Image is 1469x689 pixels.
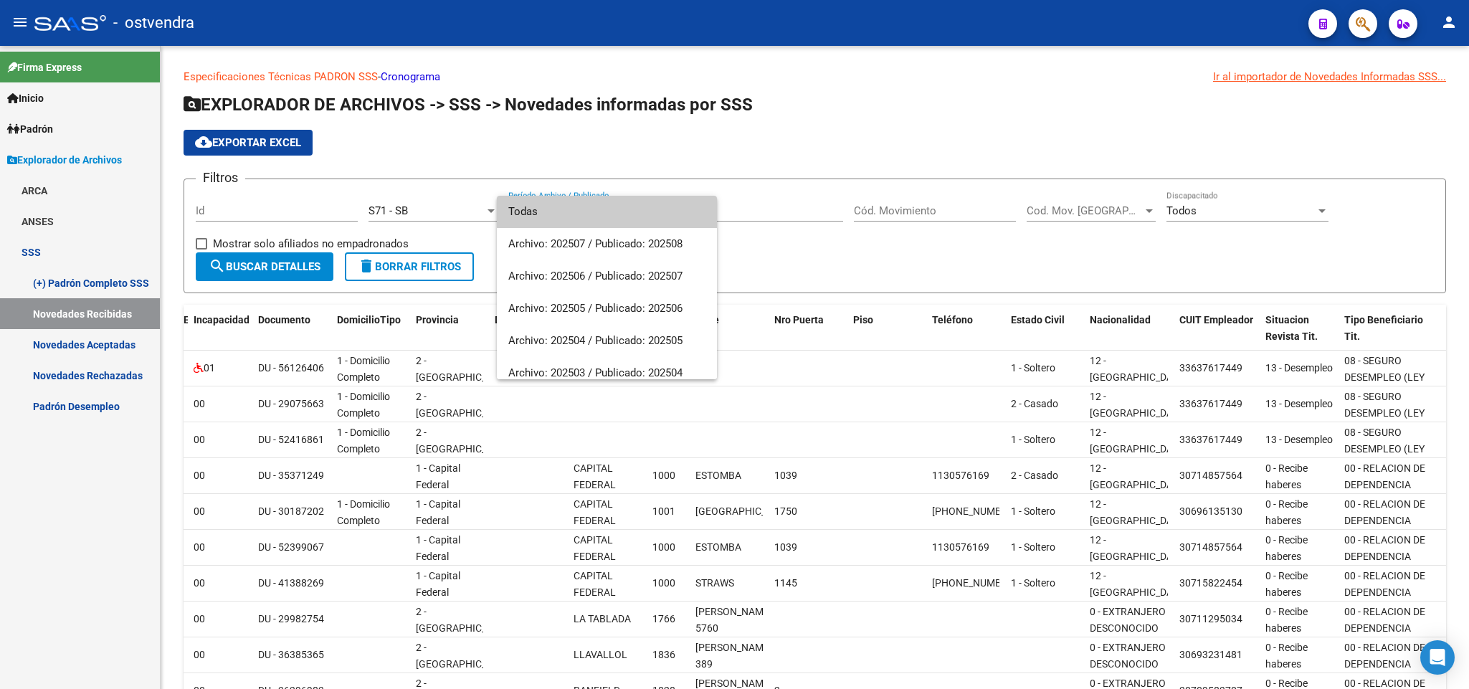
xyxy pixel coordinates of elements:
[508,260,705,293] span: Archivo: 202506 / Publicado: 202507
[508,196,705,228] span: Todas
[508,293,705,325] span: Archivo: 202505 / Publicado: 202506
[1420,640,1455,675] div: Open Intercom Messenger
[508,228,705,260] span: Archivo: 202507 / Publicado: 202508
[508,325,705,357] span: Archivo: 202504 / Publicado: 202505
[508,357,705,389] span: Archivo: 202503 / Publicado: 202504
